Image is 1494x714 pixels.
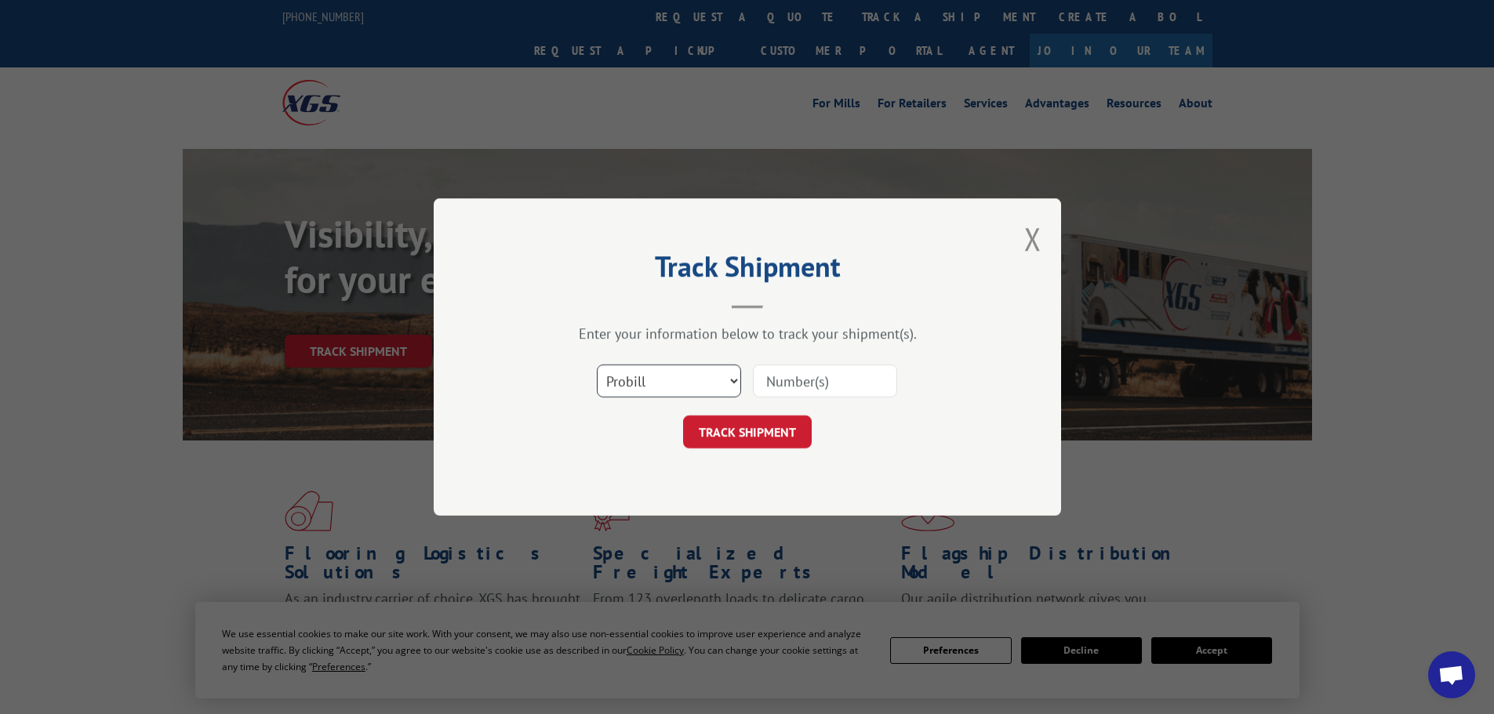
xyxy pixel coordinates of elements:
[1428,651,1475,698] div: Open chat
[753,364,897,397] input: Number(s)
[683,415,812,448] button: TRACK SHIPMENT
[1024,218,1041,259] button: Close modal
[512,256,983,285] h2: Track Shipment
[512,324,983,343] div: Enter your information below to track your shipment(s).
